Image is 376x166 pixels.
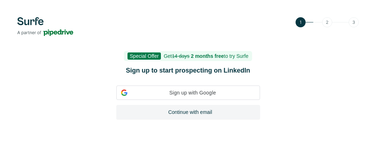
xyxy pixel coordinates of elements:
[164,53,249,59] span: Get to try Surfe
[168,109,212,116] span: Continue with email
[191,53,224,59] b: 2 months free
[130,89,255,97] span: Sign up with Google
[127,52,161,60] span: Special Offer
[116,86,260,100] div: Sign up with Google
[116,65,260,75] h1: Sign up to start prospecting on LinkedIn
[172,53,190,59] s: 14 days
[296,17,359,27] img: Step 1
[17,17,73,36] img: Surfe's logo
